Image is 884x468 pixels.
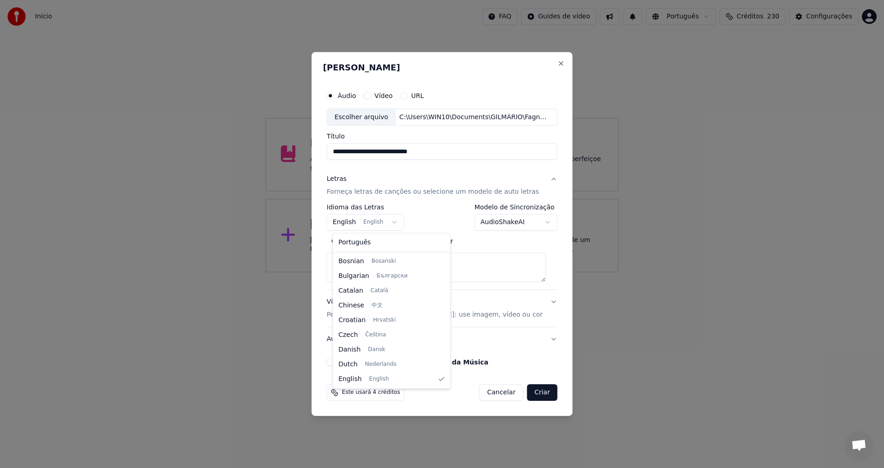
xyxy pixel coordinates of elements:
span: Hrvatski [373,317,396,324]
span: English [338,375,362,384]
span: Català [371,287,388,295]
span: Danish [338,345,361,354]
span: 中文 [372,302,383,309]
span: Bulgarian [338,272,369,281]
span: Chinese [338,301,364,310]
span: Nederlands [365,361,396,368]
span: Bosanski [372,258,396,265]
span: Croatian [338,316,366,325]
span: Български [377,272,407,280]
span: English [369,376,389,383]
span: Čeština [365,331,386,339]
span: Português [338,238,371,247]
span: Czech [338,330,358,340]
span: Dansk [368,346,385,353]
span: Catalan [338,286,363,295]
span: Bosnian [338,257,364,266]
span: Dutch [338,360,358,369]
